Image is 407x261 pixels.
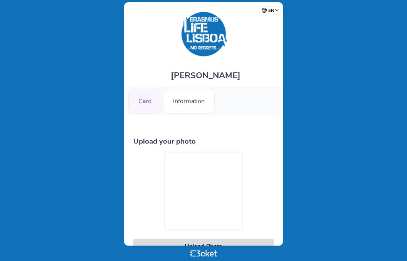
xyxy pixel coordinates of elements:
h3: Upload your photo [133,136,274,146]
a: Information [163,96,215,105]
a: Card [128,96,161,105]
span: [PERSON_NAME] [171,70,240,81]
div: Upload Photo [185,243,222,250]
img: Erasmus Life Lisboa Card 2025 [180,10,228,58]
div: Information [163,89,215,114]
div: Card [128,89,161,114]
